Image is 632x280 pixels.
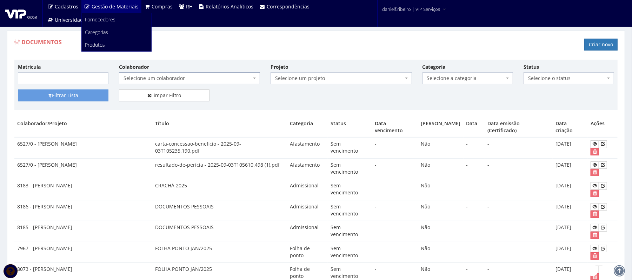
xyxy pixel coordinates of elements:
[418,242,464,263] td: Não
[464,200,485,221] td: -
[524,72,614,84] span: Selecione o status
[588,117,618,137] th: Ações
[85,16,116,23] span: Fornecedores
[85,29,108,35] span: Categorias
[528,75,605,82] span: Selecione o status
[82,13,151,26] a: Fornecedores
[485,117,553,137] th: Data emissão (Certificado)
[267,3,310,10] span: Correspondências
[119,64,149,71] label: Colaborador
[328,117,372,137] th: Status
[418,137,464,158] td: Não
[5,8,37,19] img: logo
[18,89,108,101] button: Filtrar Lista
[287,179,328,200] td: Admissional
[418,158,464,179] td: Não
[287,158,328,179] td: Afastamento
[124,75,251,82] span: Selecione um colaborador
[152,137,287,158] td: carta-concessao-beneficio - 2025-09-03T105235.190.pdf
[553,117,588,137] th: Data criação
[287,242,328,263] td: Folha de ponto
[372,179,418,200] td: -
[328,242,372,263] td: Sem vencimento
[372,158,418,179] td: -
[92,3,139,10] span: Gestão de Materiais
[14,158,152,179] td: 6527/0 - [PERSON_NAME]
[485,200,553,221] td: -
[553,179,588,200] td: [DATE]
[14,242,152,263] td: 7967 - [PERSON_NAME]
[464,158,485,179] td: -
[553,242,588,263] td: [DATE]
[464,242,485,263] td: -
[55,3,79,10] span: Cadastros
[423,72,513,84] span: Selecione a categoria
[152,221,287,242] td: DOCUMENTOS PESSOAIS
[152,242,287,263] td: FOLHA PONTO JAN/2025
[584,39,618,51] a: Criar novo
[464,221,485,242] td: -
[372,137,418,158] td: -
[328,137,372,158] td: Sem vencimento
[485,137,553,158] td: -
[328,221,372,242] td: Sem vencimento
[524,64,539,71] label: Status
[275,75,403,82] span: Selecione um projeto
[14,137,152,158] td: 6527/0 - [PERSON_NAME]
[372,221,418,242] td: -
[485,242,553,263] td: -
[14,200,152,221] td: 8186 - [PERSON_NAME]
[271,64,288,71] label: Projeto
[45,13,89,27] a: Universidade
[328,200,372,221] td: Sem vencimento
[485,179,553,200] td: -
[328,179,372,200] td: Sem vencimento
[418,117,464,137] th: [PERSON_NAME]
[418,179,464,200] td: Não
[382,6,440,13] span: danielf.ribeiro | VIP Serviços
[464,117,485,137] th: Data
[119,89,209,101] a: Limpar Filtro
[21,38,62,46] span: Documentos
[553,158,588,179] td: [DATE]
[82,39,151,51] a: Produtos
[14,117,152,137] th: Colaborador/Projeto
[14,179,152,200] td: 8183 - [PERSON_NAME]
[55,16,86,23] span: Universidade
[287,221,328,242] td: Admissional
[152,200,287,221] td: DOCUMENTOS PESSOAIS
[18,64,41,71] label: Matrícula
[427,75,504,82] span: Selecione a categoria
[553,137,588,158] td: [DATE]
[152,117,287,137] th: Título
[206,3,254,10] span: Relatórios Analíticos
[372,200,418,221] td: -
[418,221,464,242] td: Não
[85,41,105,48] span: Produtos
[82,26,151,39] a: Categorias
[423,64,446,71] label: Categoria
[119,72,260,84] span: Selecione um colaborador
[287,200,328,221] td: Admissional
[485,221,553,242] td: -
[186,3,193,10] span: RH
[372,242,418,263] td: -
[152,3,173,10] span: Compras
[485,158,553,179] td: -
[287,117,328,137] th: Categoria
[271,72,412,84] span: Selecione um projeto
[464,137,485,158] td: -
[152,179,287,200] td: CRACHÁ 2025
[287,137,328,158] td: Afastamento
[553,221,588,242] td: [DATE]
[372,117,418,137] th: Data vencimento
[328,158,372,179] td: Sem vencimento
[152,158,287,179] td: resultado-de-pericia - 2025-09-03T105610.498 (1).pdf
[14,221,152,242] td: 8185 - [PERSON_NAME]
[553,200,588,221] td: [DATE]
[464,179,485,200] td: -
[418,200,464,221] td: Não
